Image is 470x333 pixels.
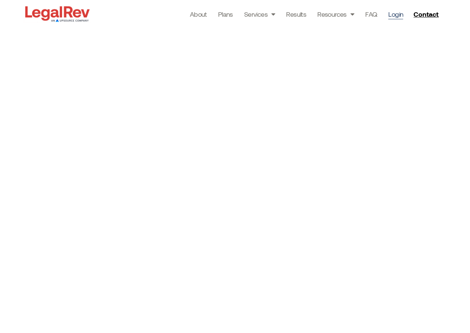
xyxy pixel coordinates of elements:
[365,9,377,19] a: FAQ
[414,11,438,17] span: Contact
[388,9,403,19] a: Login
[190,9,403,19] nav: Menu
[286,9,306,19] a: Results
[411,8,443,20] a: Contact
[244,9,275,19] a: Services
[317,9,354,19] a: Resources
[218,9,233,19] a: Plans
[190,9,207,19] a: About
